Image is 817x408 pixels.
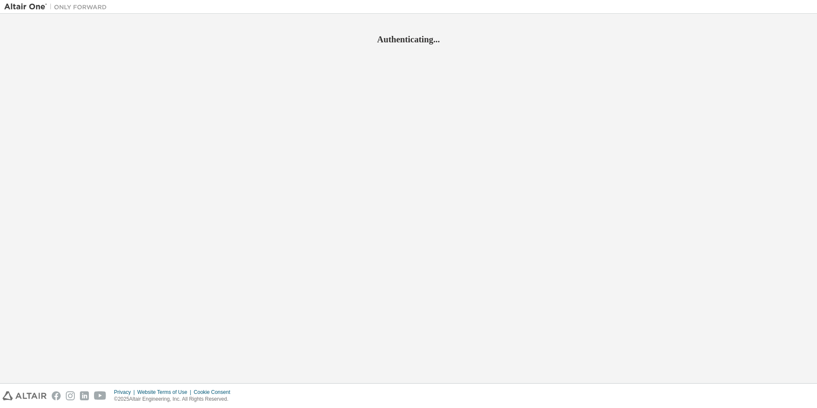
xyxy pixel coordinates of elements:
[52,391,61,400] img: facebook.svg
[80,391,89,400] img: linkedin.svg
[114,389,137,396] div: Privacy
[94,391,106,400] img: youtube.svg
[137,389,194,396] div: Website Terms of Use
[4,3,111,11] img: Altair One
[66,391,75,400] img: instagram.svg
[4,34,813,45] h2: Authenticating...
[194,389,235,396] div: Cookie Consent
[114,396,235,403] p: © 2025 Altair Engineering, Inc. All Rights Reserved.
[3,391,47,400] img: altair_logo.svg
